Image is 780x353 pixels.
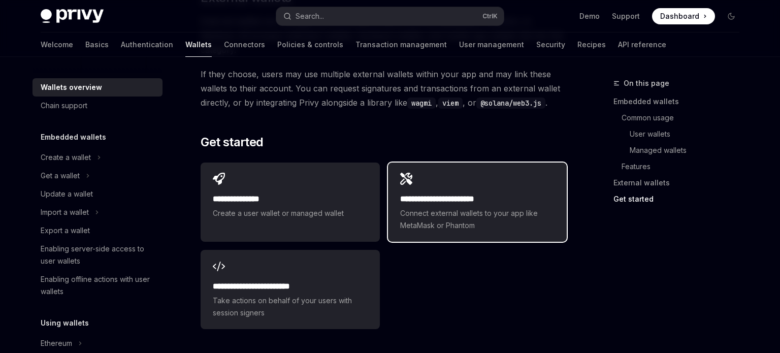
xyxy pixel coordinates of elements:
[41,273,156,298] div: Enabling offline actions with user wallets
[613,175,747,191] a: External wallets
[459,33,524,57] a: User management
[618,33,666,57] a: API reference
[32,270,162,301] a: Enabling offline actions with user wallets
[577,33,606,57] a: Recipes
[41,224,90,237] div: Export a wallet
[201,134,263,150] span: Get started
[622,110,747,126] a: Common usage
[355,33,447,57] a: Transaction management
[32,185,162,203] a: Update a wallet
[630,126,747,142] a: User wallets
[41,81,102,93] div: Wallets overview
[622,158,747,175] a: Features
[400,207,555,232] span: Connect external wallets to your app like MetaMask or Phantom
[660,11,699,21] span: Dashboard
[612,11,640,21] a: Support
[438,98,463,109] code: viem
[630,142,747,158] a: Managed wallets
[32,78,162,97] a: Wallets overview
[613,93,747,110] a: Embedded wallets
[407,98,436,109] code: wagmi
[41,170,80,182] div: Get a wallet
[32,221,162,240] a: Export a wallet
[41,151,91,164] div: Create a wallet
[41,33,73,57] a: Welcome
[185,33,212,57] a: Wallets
[276,7,504,25] button: Search...CtrlK
[41,188,93,200] div: Update a wallet
[482,12,498,20] span: Ctrl K
[723,8,739,24] button: Toggle dark mode
[536,33,565,57] a: Security
[41,9,104,23] img: dark logo
[41,131,106,143] h5: Embedded wallets
[85,33,109,57] a: Basics
[277,33,343,57] a: Policies & controls
[41,317,89,329] h5: Using wallets
[476,98,545,109] code: @solana/web3.js
[579,11,600,21] a: Demo
[213,207,367,219] span: Create a user wallet or managed wallet
[296,10,324,22] div: Search...
[41,206,89,218] div: Import a wallet
[41,243,156,267] div: Enabling server-side access to user wallets
[652,8,715,24] a: Dashboard
[613,191,747,207] a: Get started
[213,295,367,319] span: Take actions on behalf of your users with session signers
[41,337,72,349] div: Ethereum
[32,97,162,115] a: Chain support
[41,100,87,112] div: Chain support
[201,67,567,110] span: If they choose, users may use multiple external wallets within your app and may link these wallet...
[32,240,162,270] a: Enabling server-side access to user wallets
[624,77,669,89] span: On this page
[224,33,265,57] a: Connectors
[121,33,173,57] a: Authentication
